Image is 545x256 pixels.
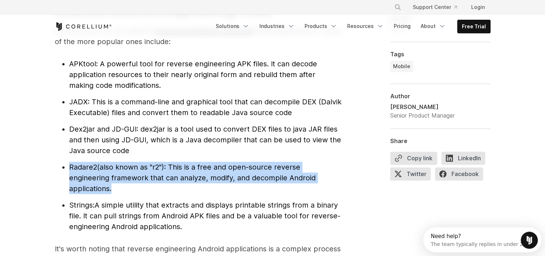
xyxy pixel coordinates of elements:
[407,1,463,14] a: Support Center
[441,152,489,167] a: LinkedIn
[416,20,450,33] a: About
[55,22,112,31] a: Corellium Home
[386,1,491,14] div: Navigation Menu
[8,12,103,19] div: The team typically replies in under 2h
[390,93,491,100] div: Author
[435,167,487,183] a: Facebook
[390,167,431,180] span: Twitter
[390,61,413,72] a: Mobile
[69,163,316,193] span: (also known as "r2"): This is a free and open-source reverse engineering framework that can analy...
[69,98,341,117] span: : This is a command-line and graphical tool that can decompile DEX (Dalvik Executable) files and ...
[255,20,299,33] a: Industries
[423,227,541,252] iframe: Intercom live chat discovery launcher
[211,20,491,33] div: Navigation Menu
[441,152,485,165] span: LinkedIn
[69,98,88,106] span: JADX
[300,20,341,33] a: Products
[389,20,415,33] a: Pricing
[69,125,137,133] span: Dex2jar and JD-GUI
[390,103,455,111] div: [PERSON_NAME]
[3,3,124,23] div: Open Intercom Messenger
[390,152,437,165] button: Copy link
[69,60,317,90] span: : A powerful tool for reverse engineering APK files. It can decode application resources to their...
[69,201,340,231] span: A simple utility that extracts and displays printable strings from a binary file. It can pull str...
[390,51,491,58] div: Tags
[69,60,96,68] span: APKtool
[435,167,483,180] span: Facebook
[390,167,435,183] a: Twitter
[465,1,491,14] a: Login
[69,125,341,155] span: : dex2jar is a tool used to convert DEX files to java JAR files and then using JD-GUI, which is a...
[69,163,97,171] span: Radare2
[343,20,388,33] a: Resources
[69,201,95,209] span: Strings:
[391,1,404,14] button: Search
[211,20,254,33] a: Solutions
[458,20,490,33] a: Free Trial
[390,137,491,144] div: Share
[390,111,455,120] div: Senior Product Manager
[8,6,103,12] div: Need help?
[521,232,538,249] iframe: Intercom live chat
[393,63,410,70] span: Mobile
